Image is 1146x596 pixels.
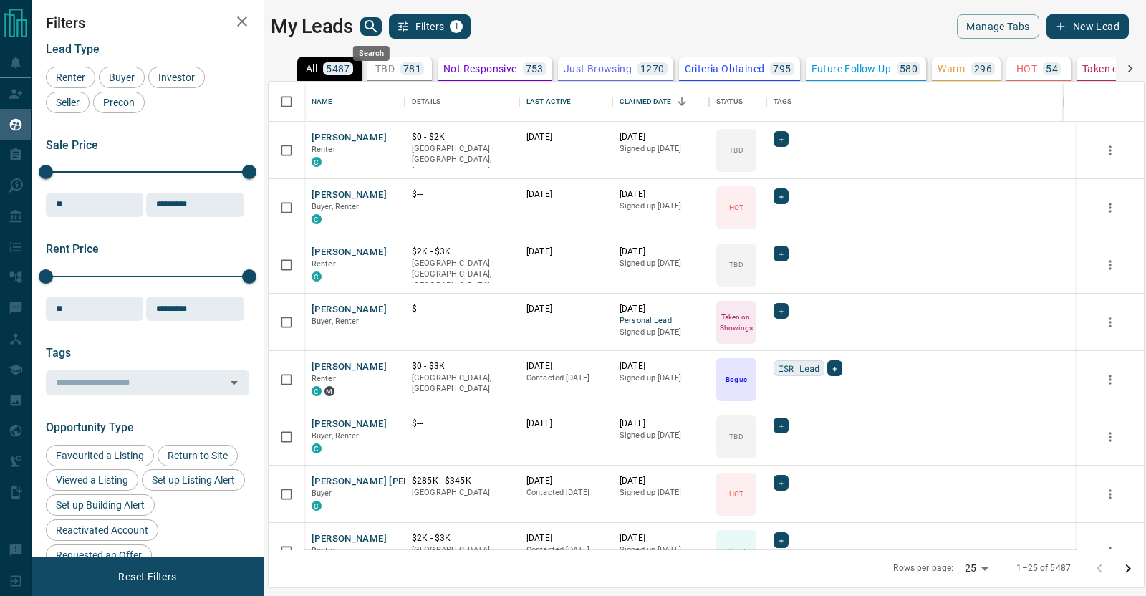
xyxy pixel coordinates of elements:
p: [DATE] [620,475,702,487]
div: + [774,475,789,491]
p: Signed up [DATE] [620,327,702,338]
div: condos.ca [312,501,322,511]
p: 54 [1046,64,1058,74]
p: TBD [729,145,743,155]
div: Viewed a Listing [46,469,138,491]
div: Claimed Date [612,82,709,122]
button: more [1099,254,1121,276]
div: condos.ca [312,443,322,453]
p: 1270 [640,64,665,74]
p: $2K - $3K [412,532,512,544]
h1: My Leads [271,15,353,38]
span: + [779,533,784,547]
p: Signed up [DATE] [620,487,702,499]
button: more [1099,484,1121,505]
button: more [1099,197,1121,218]
p: 1–25 of 5487 [1016,562,1071,575]
div: Search [353,46,390,61]
button: Open [224,372,244,393]
div: Status [709,82,766,122]
p: HOT [1016,64,1037,74]
span: Buyer [104,72,140,83]
p: Signed up [DATE] [620,201,702,212]
span: Buyer [312,489,332,498]
p: 5487 [326,64,350,74]
p: [DATE] [620,188,702,201]
p: [DATE] [526,246,605,258]
div: Last Active [519,82,612,122]
span: + [779,418,784,433]
button: Go to next page [1114,554,1142,583]
p: $285K - $345K [412,475,512,487]
button: Reset Filters [109,564,186,589]
button: more [1099,369,1121,390]
p: Contacted [DATE] [526,544,605,556]
p: $--- [412,418,512,430]
div: Requested an Offer [46,544,152,566]
button: Filters1 [389,14,471,39]
p: [DATE] [526,418,605,430]
p: $2K - $3K [412,246,512,258]
div: + [774,303,789,319]
p: $0 - $2K [412,131,512,143]
p: $0 - $3K [412,360,512,372]
p: TBD [729,431,743,442]
div: condos.ca [312,214,322,224]
div: Seller [46,92,90,113]
p: [DATE] [526,131,605,143]
button: [PERSON_NAME] [312,303,387,317]
p: 795 [773,64,791,74]
span: Seller [51,97,85,108]
p: TBD [729,259,743,270]
p: Contacted [DATE] [526,487,605,499]
div: Set up Listing Alert [142,469,245,491]
button: [PERSON_NAME] [312,131,387,145]
span: + [779,304,784,318]
div: Last Active [526,82,571,122]
button: more [1099,426,1121,448]
p: 580 [900,64,918,74]
button: [PERSON_NAME] [312,246,387,259]
div: condos.ca [312,386,322,396]
span: Personal Lead [620,315,702,327]
p: [DATE] [620,360,702,372]
button: Sort [672,92,692,112]
div: Renter [46,67,95,88]
span: Tags [46,346,71,360]
span: Return to Site [163,450,233,461]
p: $--- [412,188,512,201]
p: Rows per page: [893,562,953,575]
p: [DATE] [526,303,605,315]
div: Buyer [99,67,145,88]
span: 1 [451,21,461,32]
button: [PERSON_NAME] [PERSON_NAME] [312,475,464,489]
div: Tags [766,82,1064,122]
button: more [1099,541,1121,562]
div: Details [412,82,440,122]
span: Buyer, Renter [312,431,360,441]
p: [DATE] [526,188,605,201]
p: Taken on Showings [718,312,755,333]
p: Signed up [DATE] [620,143,702,155]
p: Signed up [DATE] [620,258,702,269]
span: Investor [153,72,200,83]
p: HOT [729,489,743,499]
span: Opportunity Type [46,420,134,434]
div: Tags [774,82,792,122]
div: + [774,131,789,147]
p: TBD [375,64,395,74]
div: Status [716,82,743,122]
p: [GEOGRAPHIC_DATA] | [GEOGRAPHIC_DATA], [GEOGRAPHIC_DATA] [412,143,512,177]
button: Manage Tabs [957,14,1039,39]
button: New Lead [1046,14,1129,39]
span: Lead Type [46,42,100,56]
div: mrloft.ca [324,386,334,396]
div: + [774,188,789,204]
span: + [779,189,784,203]
p: HOT [729,202,743,213]
div: + [774,418,789,433]
div: 25 [959,558,993,579]
div: condos.ca [312,271,322,282]
span: Precon [98,97,140,108]
span: Sale Price [46,138,98,152]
